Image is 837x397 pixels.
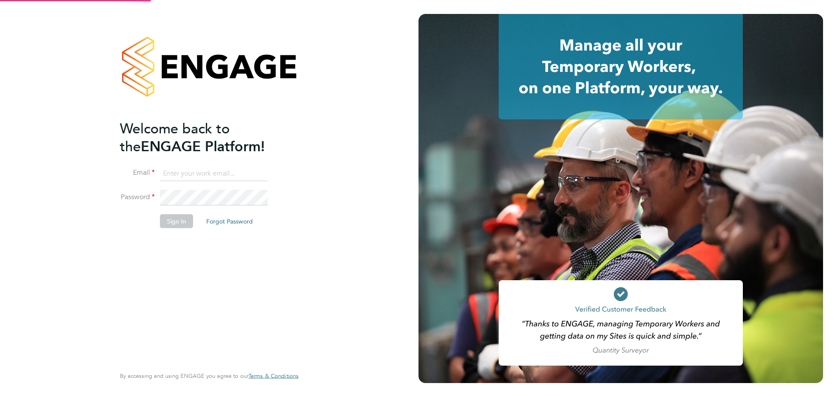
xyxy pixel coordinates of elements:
span: Welcome back to the [120,120,230,155]
span: By accessing and using ENGAGE you agree to our [120,372,299,380]
a: Terms & Conditions [248,373,299,380]
button: Sign In [160,214,193,228]
input: Enter your work email... [160,166,268,181]
button: Forgot Password [199,214,260,228]
label: Email [120,168,155,177]
h2: ENGAGE Platform! [120,119,290,155]
label: Password [120,193,155,202]
span: Terms & Conditions [248,372,299,380]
